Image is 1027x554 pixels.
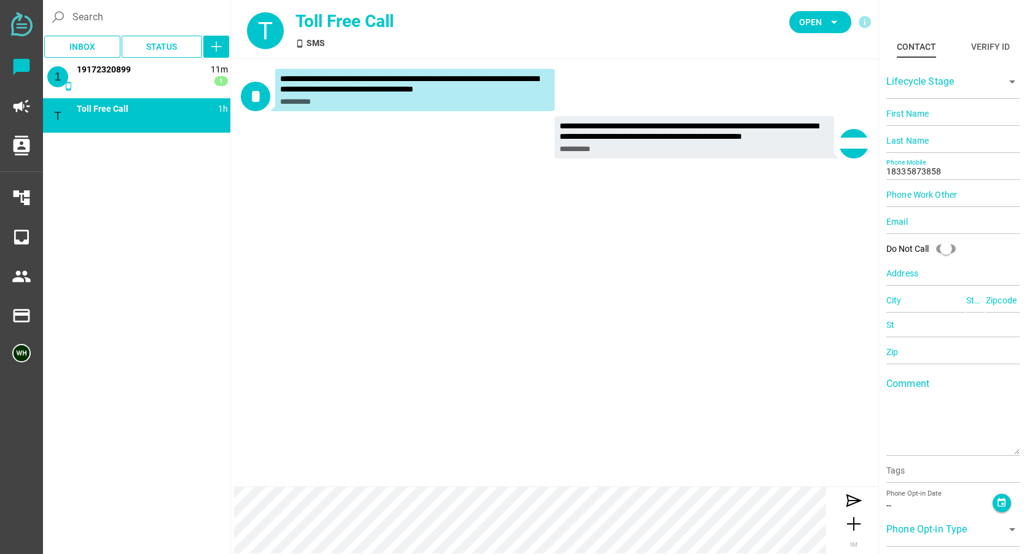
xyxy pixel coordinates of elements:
input: Email [886,209,1020,234]
i: event [996,497,1007,508]
i: arrow_drop_down [1005,522,1020,537]
div: SMS [295,37,590,50]
img: 5edff51079ed9903661a2266-30.png [12,344,31,362]
textarea: Comment [886,383,1020,455]
span: T [54,109,61,122]
span: Open [799,15,822,29]
span: 1 [214,76,228,86]
i: arrow_drop_down [1005,74,1020,89]
span: 18335873858 [77,104,128,114]
i: inbox [12,227,31,247]
input: Phone Work Other [886,182,1020,207]
div: -- [886,499,993,512]
span: 1757973398 [218,104,228,114]
div: Phone Opt-in Date [886,489,993,499]
i: SMS [64,82,73,91]
span: 1757976839 [211,64,228,74]
div: Verify ID [971,39,1010,54]
input: Tags [886,467,1020,482]
input: St [886,313,1020,337]
div: Do Not Call [886,236,963,261]
input: City [886,288,965,313]
i: SMS [64,121,73,130]
span: 1 [55,70,61,83]
i: arrow_drop_down [827,15,842,29]
input: Zip [886,340,1020,364]
i: account_tree [12,188,31,208]
i: payment [12,306,31,326]
i: campaign [12,96,31,116]
i: SMS [295,39,304,48]
div: Toll Free Call [295,9,590,34]
i: people [12,267,31,286]
i: chat_bubble [12,57,31,77]
span: Inbox [69,39,95,54]
input: Last Name [886,128,1020,153]
input: Zipcode [986,288,1020,313]
input: Phone Mobile [886,155,1020,180]
img: svg+xml;base64,PD94bWwgdmVyc2lvbj0iMS4wIiBlbmNvZGluZz0iVVRGLTgiPz4KPHN2ZyB2ZXJzaW9uPSIxLjEiIHZpZX... [11,12,33,36]
input: Address [886,261,1020,286]
div: Contact [897,39,936,54]
input: State [966,288,985,313]
button: Status [122,36,203,58]
i: info [857,15,872,29]
i: contacts [12,136,31,155]
span: Status [146,39,177,54]
input: First Name [886,101,1020,126]
button: Inbox [44,36,120,58]
span: 19172320899 [77,64,131,74]
div: Do Not Call [886,243,929,256]
span: T [258,17,273,44]
span: IM [850,541,857,548]
button: Open [789,11,851,33]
